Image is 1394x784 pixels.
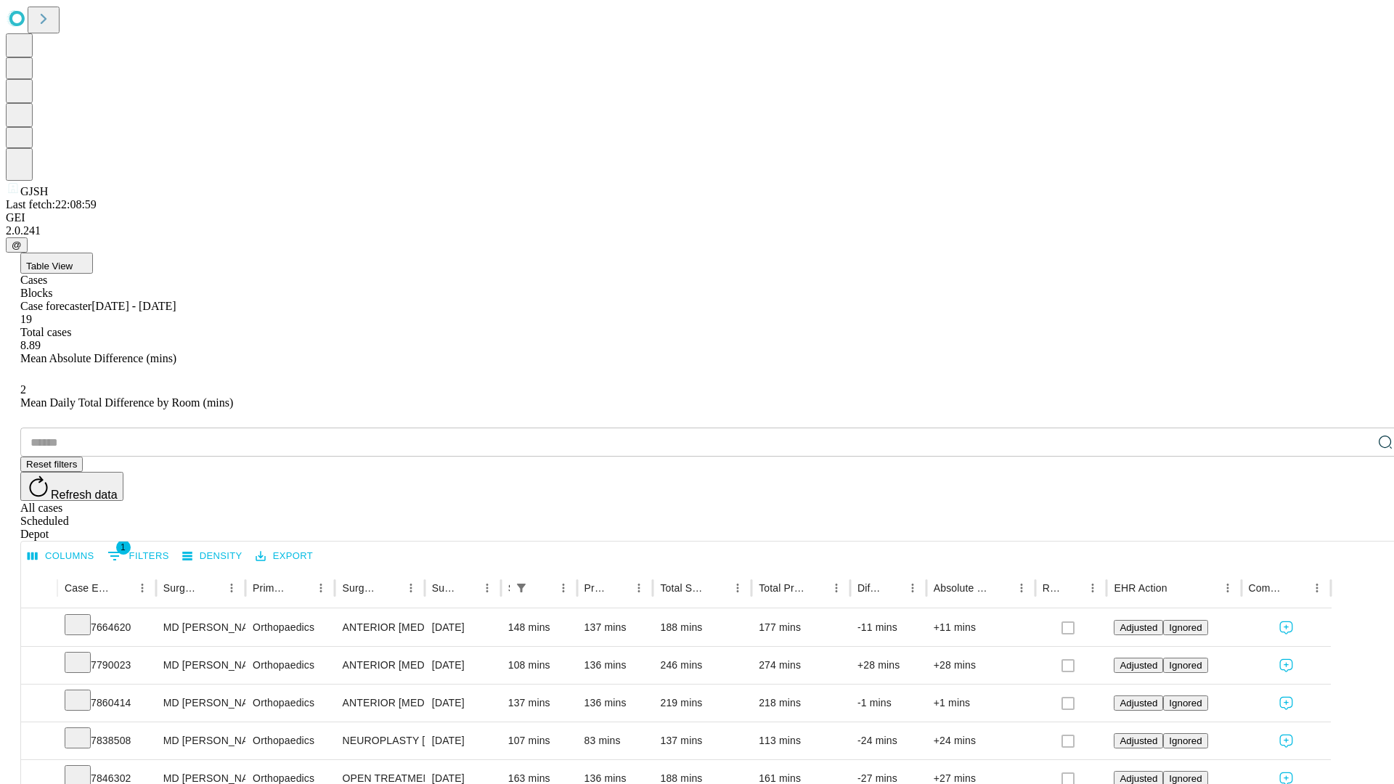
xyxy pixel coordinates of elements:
[163,722,238,759] div: MD [PERSON_NAME] [PERSON_NAME]
[934,609,1028,646] div: +11 mins
[6,211,1388,224] div: GEI
[12,240,22,250] span: @
[380,578,401,598] button: Sort
[508,647,570,684] div: 108 mins
[28,729,50,754] button: Expand
[759,722,843,759] div: 113 mins
[6,198,97,211] span: Last fetch: 22:08:59
[252,545,317,568] button: Export
[342,685,417,722] div: ANTERIOR [MEDICAL_DATA] TOTAL HIP
[1163,733,1207,748] button: Ignored
[1218,578,1238,598] button: Menu
[163,582,200,594] div: Surgeon Name
[116,540,131,555] span: 1
[20,253,93,274] button: Table View
[511,578,531,598] div: 1 active filter
[432,722,494,759] div: [DATE]
[1163,695,1207,711] button: Ignored
[508,685,570,722] div: 137 mins
[342,582,378,594] div: Surgery Name
[6,237,28,253] button: @
[1114,620,1163,635] button: Adjusted
[508,609,570,646] div: 148 mins
[934,582,990,594] div: Absolute Difference
[1120,773,1157,784] span: Adjusted
[20,396,233,409] span: Mean Daily Total Difference by Room (mins)
[163,609,238,646] div: MD [PERSON_NAME] [PERSON_NAME] Md
[24,545,98,568] button: Select columns
[20,300,91,312] span: Case forecaster
[1287,578,1307,598] button: Sort
[91,300,176,312] span: [DATE] - [DATE]
[253,647,327,684] div: Orthopaedics
[1083,578,1103,598] button: Menu
[221,578,242,598] button: Menu
[26,459,77,470] span: Reset filters
[759,685,843,722] div: 218 mins
[902,578,923,598] button: Menu
[857,647,919,684] div: +28 mins
[660,685,744,722] div: 219 mins
[660,647,744,684] div: 246 mins
[857,685,919,722] div: -1 mins
[707,578,727,598] button: Sort
[882,578,902,598] button: Sort
[1120,660,1157,671] span: Adjusted
[584,722,646,759] div: 83 mins
[290,578,311,598] button: Sort
[432,582,455,594] div: Surgery Date
[342,722,417,759] div: NEUROPLASTY [MEDICAL_DATA] AT [GEOGRAPHIC_DATA]
[857,582,881,594] div: Difference
[660,609,744,646] div: 188 mins
[759,647,843,684] div: 274 mins
[432,609,494,646] div: [DATE]
[1307,578,1327,598] button: Menu
[432,647,494,684] div: [DATE]
[1169,698,1202,709] span: Ignored
[163,647,238,684] div: MD [PERSON_NAME] [PERSON_NAME] Md
[759,582,804,594] div: Total Predicted Duration
[1011,578,1032,598] button: Menu
[1114,695,1163,711] button: Adjusted
[342,647,417,684] div: ANTERIOR [MEDICAL_DATA] TOTAL HIP
[253,685,327,722] div: Orthopaedics
[1169,578,1189,598] button: Sort
[1169,622,1202,633] span: Ignored
[1169,735,1202,746] span: Ignored
[660,582,706,594] div: Total Scheduled Duration
[584,685,646,722] div: 136 mins
[163,685,238,722] div: MD [PERSON_NAME] [PERSON_NAME] Md
[112,578,132,598] button: Sort
[1062,578,1083,598] button: Sort
[1043,582,1061,594] div: Resolved in EHR
[1120,698,1157,709] span: Adjusted
[1114,582,1167,594] div: EHR Action
[1120,735,1157,746] span: Adjusted
[65,722,149,759] div: 7838508
[253,609,327,646] div: Orthopaedics
[934,647,1028,684] div: +28 mins
[1120,622,1157,633] span: Adjusted
[28,653,50,679] button: Expand
[1169,773,1202,784] span: Ignored
[533,578,553,598] button: Sort
[401,578,421,598] button: Menu
[20,313,32,325] span: 19
[629,578,649,598] button: Menu
[201,578,221,598] button: Sort
[20,326,71,338] span: Total cases
[20,339,41,351] span: 8.89
[65,609,149,646] div: 7664620
[1169,660,1202,671] span: Ignored
[28,691,50,716] button: Expand
[1114,733,1163,748] button: Adjusted
[934,722,1028,759] div: +24 mins
[857,609,919,646] div: -11 mins
[311,578,331,598] button: Menu
[608,578,629,598] button: Sort
[20,457,83,472] button: Reset filters
[65,685,149,722] div: 7860414
[806,578,826,598] button: Sort
[991,578,1011,598] button: Sort
[660,722,744,759] div: 137 mins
